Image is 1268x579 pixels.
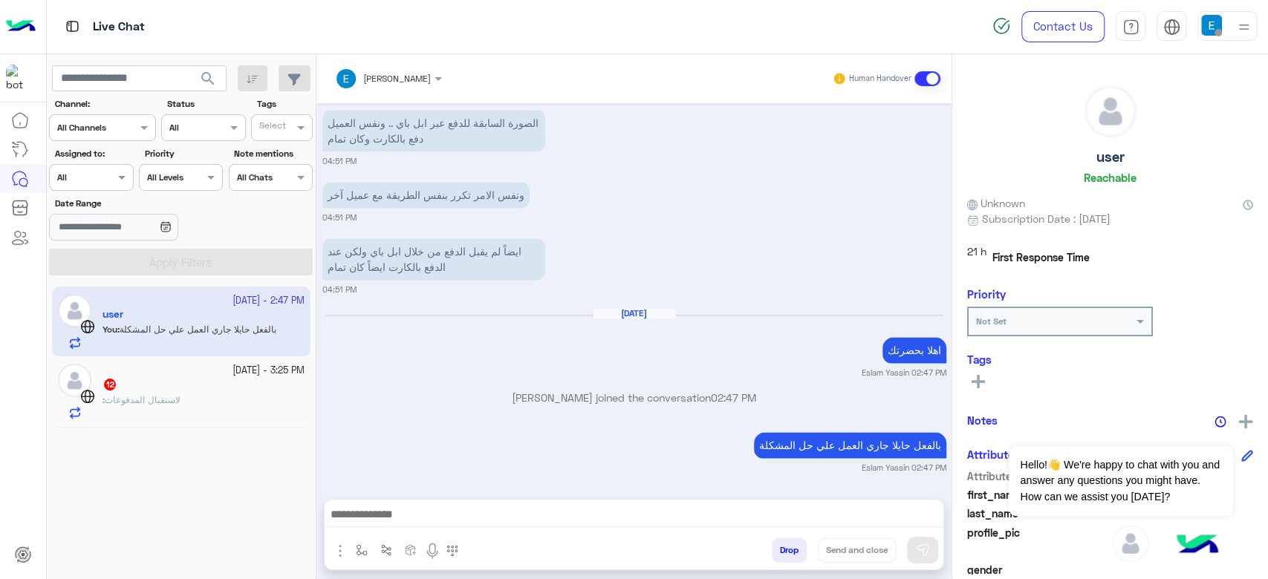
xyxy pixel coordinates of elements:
[167,97,244,111] label: Status
[199,70,217,88] span: search
[55,197,221,210] label: Date Range
[6,11,36,42] img: Logo
[967,525,1109,559] span: profile_pic
[80,389,95,404] img: WebChat
[399,537,423,562] button: create order
[1239,415,1252,428] img: add
[1085,86,1136,137] img: defaultAdmin.png
[982,211,1111,226] span: Subscription Date : [DATE]
[967,562,1109,578] span: gender
[190,65,227,97] button: search
[967,413,998,427] h6: Notes
[233,364,305,378] small: [DATE] - 3:25 PM
[1201,15,1222,36] img: userImage
[423,542,441,560] img: send voice note
[1112,525,1149,562] img: defaultAdmin.png
[322,155,357,167] small: 04:51 PM
[1235,18,1253,36] img: profile
[1122,19,1139,36] img: tab
[322,110,545,151] p: 12/10/2025, 4:51 PM
[331,542,349,560] img: send attachment
[257,97,311,111] label: Tags
[711,391,756,404] span: 02:47 PM
[862,367,946,379] small: Eslam Yassin 02:47 PM
[55,147,131,160] label: Assigned to:
[967,448,1020,461] h6: Attributes
[967,353,1253,366] h6: Tags
[63,17,82,36] img: tab
[322,182,530,208] p: 12/10/2025, 4:51 PM
[967,468,1109,484] span: Attribute Name
[882,337,946,363] p: 13/10/2025, 2:47 PM
[967,287,1006,301] h6: Priority
[374,537,399,562] button: Trigger scenario
[446,545,458,557] img: make a call
[6,65,33,91] img: 171468393613305
[1163,19,1180,36] img: tab
[967,487,1109,503] span: first_name
[105,394,181,405] span: لاستقبال المدفوعات
[405,544,417,556] img: create order
[862,462,946,474] small: Eslam Yassin 02:47 PM
[967,195,1025,211] span: Unknown
[992,17,1010,35] img: spinner
[322,390,946,405] p: [PERSON_NAME] joined the conversation
[356,544,368,556] img: select flow
[1009,446,1232,516] span: Hello!👋 We're happy to chat with you and answer any questions you might have. How can we assist y...
[967,243,986,270] span: 21 h
[363,73,431,84] span: [PERSON_NAME]
[380,544,392,556] img: Trigger scenario
[1084,171,1137,184] h6: Reachable
[754,432,946,458] p: 13/10/2025, 2:47 PM
[1096,148,1125,166] h5: user
[1171,520,1223,572] img: hulul-logo.png
[58,364,91,397] img: defaultAdmin.png
[234,147,311,160] label: Note mentions
[1021,11,1105,42] a: Contact Us
[849,73,911,85] small: Human Handover
[976,315,1007,327] b: Not Set
[992,249,1090,265] span: First Response Time
[350,537,374,562] button: select flow
[55,97,155,111] label: Channel:
[49,249,313,275] button: Apply Filters
[104,379,116,390] span: 12
[257,119,286,136] div: Select
[967,506,1109,521] span: last_name
[915,543,930,557] img: send message
[322,238,545,280] p: 12/10/2025, 4:51 PM
[103,394,105,405] b: :
[145,147,221,160] label: Priority
[772,537,807,563] button: Drop
[322,212,357,223] small: 04:51 PM
[594,308,675,318] h6: [DATE]
[1112,562,1254,578] span: null
[818,537,896,563] button: Send and close
[93,17,145,37] p: Live Chat
[1116,11,1145,42] a: tab
[322,284,357,295] small: 04:51 PM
